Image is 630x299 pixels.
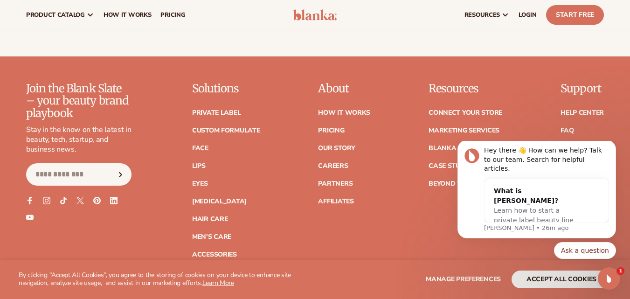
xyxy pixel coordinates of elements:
[561,127,574,134] a: FAQ
[26,11,85,19] span: product catalog
[111,163,131,186] button: Subscribe
[26,125,132,154] p: Stay in the know on the latest in beauty, tech, startup, and business news.
[318,127,344,134] a: Pricing
[318,163,348,169] a: Careers
[50,45,137,65] div: What is [PERSON_NAME]?
[192,145,208,152] a: Face
[617,267,624,275] span: 1
[192,127,260,134] a: Custom formulate
[546,5,604,25] a: Start Free
[41,38,146,102] div: What is [PERSON_NAME]?Learn how to start a private label beauty line with [PERSON_NAME]
[429,145,491,152] a: Blanka Academy
[429,181,496,187] a: Beyond the brand
[192,216,228,223] a: Hair Care
[318,110,370,116] a: How It Works
[160,11,185,19] span: pricing
[512,271,611,288] button: accept all cookies
[192,181,208,187] a: Eyes
[104,11,152,19] span: How It Works
[41,5,166,82] div: Message content
[598,267,620,290] iframe: Intercom live chat
[192,83,260,95] p: Solutions
[111,101,173,118] button: Quick reply: Ask a question
[192,251,237,258] a: Accessories
[192,198,247,205] a: [MEDICAL_DATA]
[519,11,537,19] span: LOGIN
[21,7,36,22] img: Profile image for Lee
[561,110,604,116] a: Help Center
[426,275,501,284] span: Manage preferences
[202,278,234,287] a: Learn More
[429,127,499,134] a: Marketing services
[426,271,501,288] button: Manage preferences
[192,234,231,240] a: Men's Care
[26,83,132,119] p: Join the Blank Slate – your beauty brand playbook
[561,83,604,95] p: Support
[318,181,353,187] a: Partners
[429,83,502,95] p: Resources
[14,101,173,118] div: Quick reply options
[443,141,630,264] iframe: Intercom notifications message
[318,83,370,95] p: About
[318,198,353,205] a: Affiliates
[41,5,166,33] div: Hey there 👋 How can we help? Talk to our team. Search for helpful articles.
[464,11,500,19] span: resources
[293,9,337,21] img: logo
[429,163,475,169] a: Case Studies
[19,271,311,287] p: By clicking "Accept All Cookies", you agree to the storing of cookies on your device to enhance s...
[318,145,355,152] a: Our Story
[50,66,130,93] span: Learn how to start a private label beauty line with [PERSON_NAME]
[192,163,206,169] a: Lips
[41,83,166,91] p: Message from Lee, sent 26m ago
[429,110,502,116] a: Connect your store
[192,110,241,116] a: Private label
